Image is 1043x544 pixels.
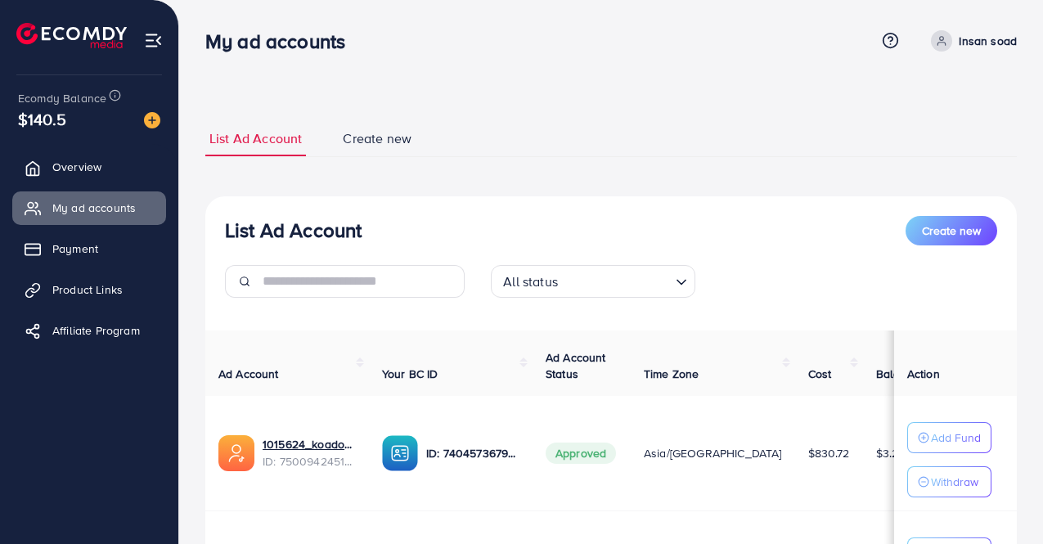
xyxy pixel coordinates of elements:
span: Your BC ID [382,366,438,382]
img: ic-ba-acc.ded83a64.svg [382,435,418,471]
span: Overview [52,159,101,175]
a: Product Links [12,273,166,306]
button: Withdraw [907,466,991,497]
p: Insan soad [959,31,1017,51]
a: Affiliate Program [12,314,166,347]
span: Time Zone [644,366,699,382]
span: Product Links [52,281,123,298]
span: My ad accounts [52,200,136,216]
button: Add Fund [907,422,991,453]
p: Withdraw [931,472,978,492]
button: Create new [906,216,997,245]
span: Create new [343,129,411,148]
span: Create new [922,223,981,239]
div: Search for option [491,265,695,298]
span: Balance [876,366,919,382]
img: ic-ads-acc.e4c84228.svg [218,435,254,471]
span: $140.5 [18,107,66,131]
span: Approved [546,443,616,464]
img: menu [144,31,163,50]
img: logo [16,23,127,48]
div: <span class='underline'>1015624_koadok_1746449263868</span></br>7500942451029606417 [263,436,356,470]
span: List Ad Account [209,129,302,148]
span: Ecomdy Balance [18,90,106,106]
p: ID: 7404573679537061904 [426,443,519,463]
span: $830.72 [808,445,850,461]
p: Add Fund [931,428,981,447]
a: Insan soad [924,30,1017,52]
a: 1015624_koadok_1746449263868 [263,436,356,452]
input: Search for option [563,267,669,294]
span: Payment [52,241,98,257]
span: Affiliate Program [52,322,140,339]
span: All status [500,270,561,294]
a: Overview [12,151,166,183]
h3: List Ad Account [225,218,362,242]
span: Ad Account [218,366,279,382]
a: Payment [12,232,166,265]
span: Cost [808,366,832,382]
iframe: Chat [973,470,1031,532]
span: Action [907,366,940,382]
span: Ad Account Status [546,349,606,382]
span: ID: 7500942451029606417 [263,453,356,470]
span: Asia/[GEOGRAPHIC_DATA] [644,445,782,461]
a: My ad accounts [12,191,166,224]
img: image [144,112,160,128]
span: $3.28 [876,445,906,461]
h3: My ad accounts [205,29,358,53]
